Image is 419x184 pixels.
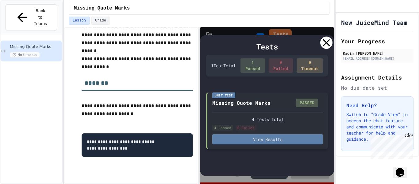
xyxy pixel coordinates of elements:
div: [EMAIL_ADDRESS][DOMAIN_NAME] [343,56,412,61]
div: No due date set [341,84,413,92]
span: Missing Quote Marks [74,5,130,12]
span: No time set [10,52,40,58]
div: 0 Failed [269,58,293,73]
div: 1 Test Total [211,62,236,69]
div: Chat with us now!Close [2,2,42,39]
div: Kadin [PERSON_NAME] [343,50,412,56]
iframe: chat widget [393,159,413,178]
div: Unit Test [212,92,235,98]
div: 0 Timeout [297,58,323,73]
button: View Results [212,134,323,144]
h2: Assignment Details [341,73,413,82]
div: 4 Tests Total [212,116,323,123]
div: Missing Quote Marks [212,99,271,107]
div: 0 Failed [236,125,256,131]
div: 1 Passed [240,58,265,73]
div: Tests [206,41,328,52]
div: PASSED [296,99,318,107]
div: 4 Passed [212,125,233,131]
span: Missing Quote Marks [10,44,61,49]
iframe: chat widget [368,133,413,159]
button: Back to Teams [6,4,57,30]
p: Switch to "Grade View" to access the chat feature and communicate with your teacher for help and ... [346,112,408,142]
h3: Need Help? [346,102,408,109]
h1: New JuiceMind Team [341,18,407,27]
span: Back to Teams [33,8,48,27]
h2: Your Progress [341,37,413,45]
button: Lesson [69,17,90,25]
button: Grade [91,17,110,25]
